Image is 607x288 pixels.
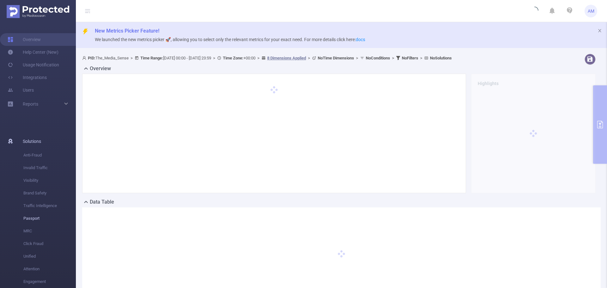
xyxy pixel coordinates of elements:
span: Visibility [23,174,76,187]
i: icon: user [82,56,88,60]
i: icon: thunderbolt [82,28,89,35]
span: Traffic Intelligence [23,199,76,212]
span: New Metrics Picker Feature! [95,28,159,34]
span: Brand Safety [23,187,76,199]
h2: Data Table [90,198,114,206]
a: Overview [8,33,41,46]
span: > [306,56,312,60]
u: 8 Dimensions Applied [267,56,306,60]
b: Time Range: [140,56,163,60]
span: Click Fraud [23,237,76,250]
i: icon: close [598,28,602,33]
span: > [255,56,261,60]
a: Reports [23,98,38,110]
span: The_Media_Sense [DATE] 00:00 - [DATE] 23:59 +00:00 [82,56,452,60]
span: Reports [23,101,38,107]
span: > [418,56,424,60]
a: Usage Notification [8,58,59,71]
h2: Overview [90,65,111,72]
span: Attention [23,263,76,275]
span: Anti-Fraud [23,149,76,162]
span: Invalid Traffic [23,162,76,174]
b: No Solutions [430,56,452,60]
a: Integrations [8,71,47,84]
span: > [390,56,396,60]
i: icon: loading [531,7,538,15]
span: Passport [23,212,76,225]
span: > [129,56,135,60]
b: PID: [88,56,95,60]
b: Time Zone: [223,56,243,60]
span: Solutions [23,135,41,148]
a: docs [356,37,365,42]
b: No Conditions [366,56,390,60]
b: No Filters [402,56,418,60]
span: > [211,56,217,60]
span: Engagement [23,275,76,288]
span: > [354,56,360,60]
a: Users [8,84,34,96]
button: icon: close [598,27,602,34]
a: Help Center (New) [8,46,58,58]
span: We launched the new metrics picker 🚀, allowing you to select only the relevant metrics for your e... [95,37,365,42]
img: Protected Media [7,5,69,18]
span: AM [588,5,594,17]
span: Unified [23,250,76,263]
b: No Time Dimensions [318,56,354,60]
span: MRC [23,225,76,237]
